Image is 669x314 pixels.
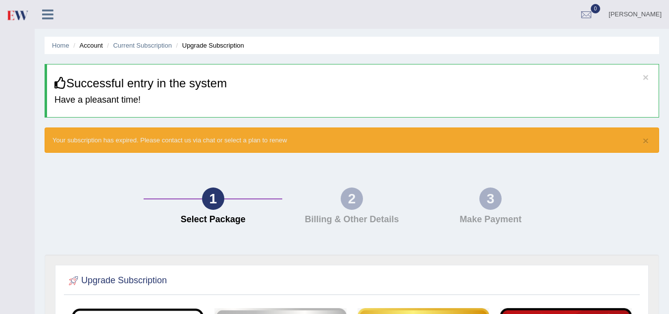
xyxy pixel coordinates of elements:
[174,41,244,50] li: Upgrade Subscription
[52,42,69,49] a: Home
[341,188,363,210] div: 2
[643,72,649,82] button: ×
[149,215,277,225] h4: Select Package
[591,4,601,13] span: 0
[287,215,416,225] h4: Billing & Other Details
[54,77,651,90] h3: Successful entry in the system
[113,42,172,49] a: Current Subscription
[54,95,651,105] h4: Have a pleasant time!
[45,127,659,153] div: Your subscription has expired. Please contact us via chat or select a plan to renew
[71,41,103,50] li: Account
[479,188,502,210] div: 3
[643,135,649,146] button: ×
[66,273,167,288] h2: Upgrade Subscription
[426,215,555,225] h4: Make Payment
[202,188,224,210] div: 1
